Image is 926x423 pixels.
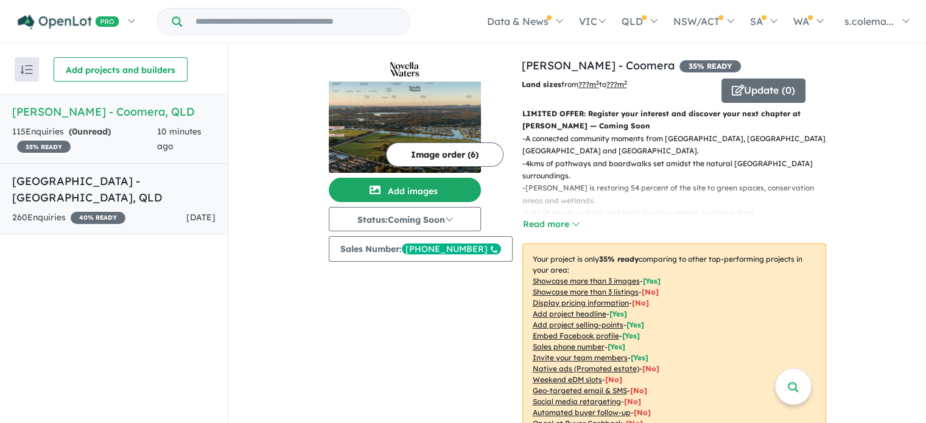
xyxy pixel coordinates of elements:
span: [ No ] [642,287,659,296]
p: - A connected community moments from [GEOGRAPHIC_DATA], [GEOGRAPHIC_DATA], [GEOGRAPHIC_DATA] and ... [522,133,836,158]
span: s.colema... [844,15,894,27]
u: Sales phone number [533,342,605,351]
sup: 2 [596,79,599,86]
button: Read more [522,217,580,231]
span: 35 % READY [17,141,71,153]
span: [No] [624,397,641,406]
span: [ Yes ] [609,309,627,318]
span: [ Yes ] [626,320,644,329]
u: Add project selling-points [533,320,623,329]
span: 40 % READY [71,212,125,224]
u: Automated buyer follow-up [533,408,631,417]
u: ???m [606,80,627,89]
span: [No] [630,386,647,395]
span: [ Yes ] [631,353,648,362]
p: - [PERSON_NAME] is restoring 54 percent of the site to green spaces, conservation areas and wetla... [522,182,836,207]
img: Novella Waters - Coomera Logo [334,62,476,77]
a: [PERSON_NAME] - Coomera [522,58,675,72]
u: Showcase more than 3 listings [533,287,639,296]
p: - 4kms of pathways and boardwalks set amidst the natural [GEOGRAPHIC_DATA] surroundings. [522,158,836,183]
img: Openlot PRO Logo White [18,15,119,30]
img: Novella Waters - Coomera [329,82,481,173]
h5: [PERSON_NAME] - Coomera , QLD [12,103,216,120]
p: from [522,79,712,91]
u: Showcase more than 3 images [533,276,640,285]
u: Display pricing information [533,298,629,307]
span: [DATE] [186,212,216,223]
u: Embed Facebook profile [533,331,619,340]
span: 10 minutes ago [157,126,202,152]
span: [No] [634,408,651,417]
span: [No] [605,375,622,384]
p: LIMITED OFFER: Register your interest and discover your next chapter at [PERSON_NAME] — Coming Soon [522,108,826,133]
img: sort.svg [21,65,33,74]
span: [ Yes ] [643,276,661,285]
u: Weekend eDM slots [533,375,602,384]
sup: 2 [624,79,627,86]
button: Update (0) [721,79,805,103]
u: Geo-targeted email & SMS [533,386,627,395]
button: Add projects and builders [54,57,188,82]
button: Add images [329,178,481,202]
b: Land sizes [522,80,561,89]
div: [PHONE_NUMBER] [402,243,501,254]
button: Image order (6) [386,142,503,167]
u: Invite your team members [533,353,628,362]
span: [ Yes ] [622,331,640,340]
input: Try estate name, suburb, builder or developer [184,9,407,35]
div: 260 Enquir ies [12,211,125,225]
h5: [GEOGRAPHIC_DATA] - [GEOGRAPHIC_DATA] , QLD [12,173,216,206]
a: Novella Waters - Coomera LogoNovella Waters - Coomera [329,57,481,173]
span: 35 % READY [679,60,741,72]
span: [No] [642,364,659,373]
strong: ( unread) [69,126,111,137]
span: 0 [72,126,77,137]
p: - Lots of nearby schools and early learning centres to choose from. [522,207,836,219]
div: 115 Enquir ies [12,125,157,154]
span: to [599,80,627,89]
u: Add project headline [533,309,606,318]
b: 35 % ready [599,254,639,264]
button: Status:Coming Soon [329,207,481,231]
u: Social media retargeting [533,397,621,406]
span: [ No ] [632,298,649,307]
button: Sales Number:[PHONE_NUMBER] [329,236,513,262]
u: ??? m [578,80,599,89]
span: [ Yes ] [608,342,625,351]
u: Native ads (Promoted estate) [533,364,639,373]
